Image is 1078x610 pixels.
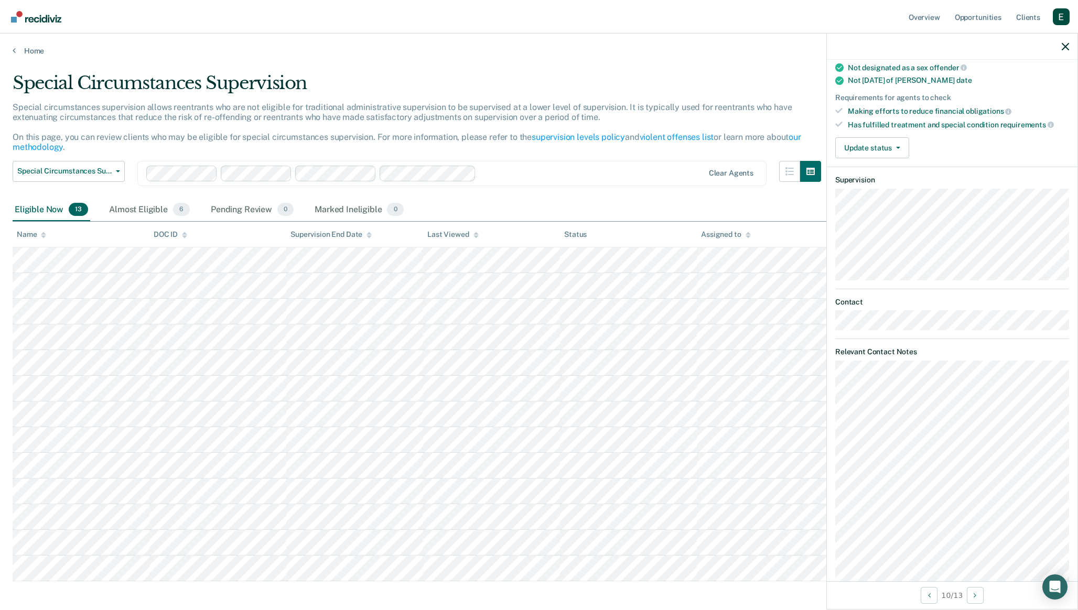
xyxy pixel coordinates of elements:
span: obligations [966,107,1011,115]
div: Has fulfilled treatment and special condition [848,120,1069,129]
span: 0 [277,203,294,216]
a: violent offenses list [640,132,714,142]
span: requirements [1000,121,1054,129]
div: Supervision End Date [290,230,372,239]
div: Open Intercom Messenger [1042,574,1068,600]
button: Update status [835,137,909,158]
div: DOC ID [154,230,187,239]
p: Special circumstances supervision allows reentrants who are not eligible for traditional administ... [13,102,801,152]
div: Not [DATE] of [PERSON_NAME] [848,76,1069,85]
button: Previous Opportunity [921,587,937,604]
span: 6 [173,203,190,216]
div: Almost Eligible [107,199,192,222]
dt: Contact [835,298,1069,307]
img: Recidiviz [11,11,61,23]
dt: Supervision [835,176,1069,184]
div: Requirements for agents to check [835,93,1069,102]
a: supervision levels policy [532,132,625,142]
div: Special Circumstances Supervision [13,72,821,102]
div: Last Viewed [427,230,478,239]
div: Status [564,230,587,239]
div: Clear agents [709,169,753,178]
a: Home [13,46,1065,56]
dt: Relevant Contact Notes [835,347,1069,356]
span: 0 [387,203,403,216]
div: 10 / 13 [827,581,1077,609]
span: offender [930,63,967,72]
div: Pending Review [209,199,296,222]
div: Eligible Now [13,199,90,222]
a: our methodology [13,132,801,152]
div: Name [17,230,46,239]
span: 13 [69,203,88,216]
div: Assigned to [701,230,750,239]
div: Marked Ineligible [312,199,406,222]
span: date [956,76,972,84]
div: Not designated as a sex [848,63,1069,72]
div: Making efforts to reduce financial [848,106,1069,116]
button: Profile dropdown button [1053,8,1070,25]
span: Special Circumstances Supervision [17,167,112,176]
button: Next Opportunity [967,587,984,604]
